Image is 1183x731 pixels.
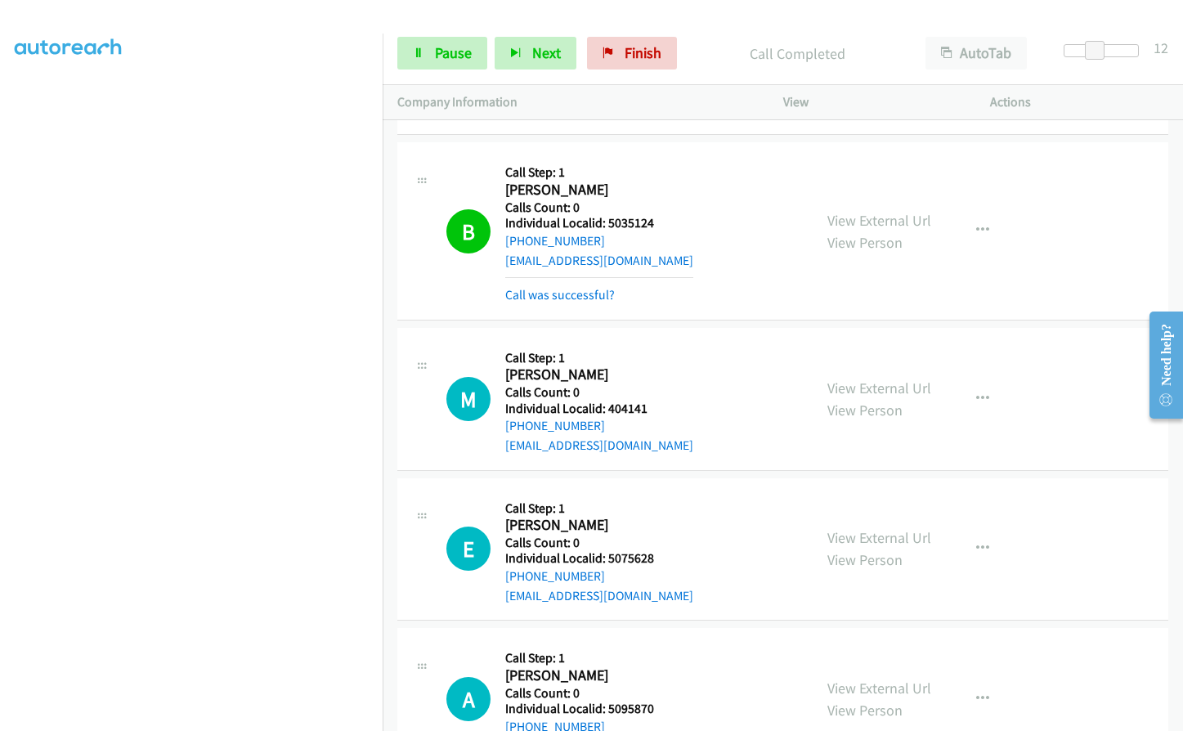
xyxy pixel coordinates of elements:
[505,233,605,249] a: [PHONE_NUMBER]
[505,164,693,181] h5: Call Step: 1
[827,550,903,569] a: View Person
[505,701,693,717] h5: Individual Localid: 5095870
[505,181,693,200] h2: [PERSON_NAME]
[397,92,754,112] p: Company Information
[505,418,605,433] a: [PHONE_NUMBER]
[446,677,491,721] h1: A
[505,516,693,535] h2: [PERSON_NAME]
[446,527,491,571] div: The call is yet to be attempted
[532,43,561,62] span: Next
[495,37,576,70] button: Next
[1154,37,1168,59] div: 12
[505,535,693,551] h5: Calls Count: 0
[1136,300,1183,430] iframe: Resource Center
[446,209,491,253] h1: B
[990,92,1168,112] p: Actions
[505,568,605,584] a: [PHONE_NUMBER]
[587,37,677,70] a: Finish
[827,379,931,397] a: View External Url
[827,211,931,230] a: View External Url
[505,685,693,702] h5: Calls Count: 0
[446,677,491,721] div: The call is yet to be attempted
[505,401,693,417] h5: Individual Localid: 404141
[505,500,693,517] h5: Call Step: 1
[827,233,903,252] a: View Person
[505,287,615,303] a: Call was successful?
[446,527,491,571] h1: E
[505,365,693,384] h2: [PERSON_NAME]
[827,701,903,720] a: View Person
[505,550,693,567] h5: Individual Localid: 5075628
[505,253,693,268] a: [EMAIL_ADDRESS][DOMAIN_NAME]
[505,350,693,366] h5: Call Step: 1
[446,377,491,421] h1: M
[505,588,693,603] a: [EMAIL_ADDRESS][DOMAIN_NAME]
[435,43,472,62] span: Pause
[505,200,693,216] h5: Calls Count: 0
[925,37,1027,70] button: AutoTab
[827,679,931,697] a: View External Url
[505,650,693,666] h5: Call Step: 1
[783,92,961,112] p: View
[827,401,903,419] a: View Person
[699,43,896,65] p: Call Completed
[505,384,693,401] h5: Calls Count: 0
[827,528,931,547] a: View External Url
[397,37,487,70] a: Pause
[505,666,693,685] h2: [PERSON_NAME]
[625,43,661,62] span: Finish
[505,437,693,453] a: [EMAIL_ADDRESS][DOMAIN_NAME]
[505,215,693,231] h5: Individual Localid: 5035124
